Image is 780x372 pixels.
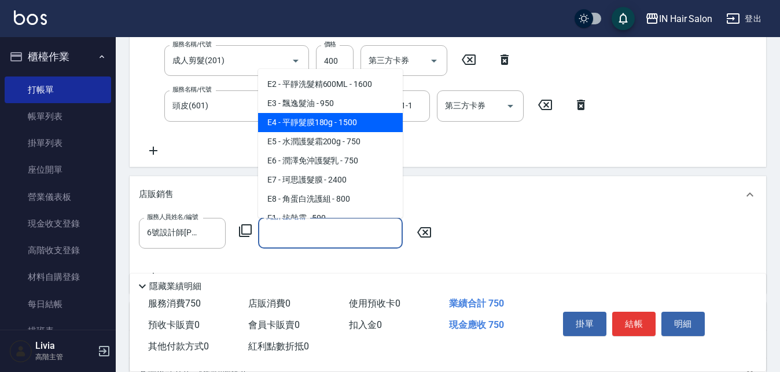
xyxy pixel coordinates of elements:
span: 服務消費 750 [148,298,201,309]
span: E2 - 平靜洗髮精600ML - 1600 [258,75,403,94]
label: 商品代號/名稱 [266,213,305,221]
label: 服務名稱/代號 [172,40,211,49]
span: 預收卡販賣 0 [148,319,200,330]
span: E8 - 角蛋白洗護組 - 800 [258,189,403,209]
a: 座位開單 [5,156,111,183]
a: 掛單列表 [5,130,111,156]
button: IN Hair Salon [641,7,717,31]
div: IN Hair Salon [659,12,712,26]
button: 登出 [722,8,766,30]
button: 結帳 [612,312,656,336]
img: Logo [14,10,47,25]
a: 帳單列表 [5,103,111,130]
span: F1 - 抗熱霜 - 500 [258,209,403,228]
span: 店販消費 0 [248,298,290,309]
span: 使用預收卡 0 [349,298,400,309]
span: 紅利點數折抵 0 [248,341,309,352]
span: 業績合計 750 [449,298,504,309]
h5: Livia [35,340,94,352]
button: Open [501,97,520,115]
span: 扣入金 0 [349,319,382,330]
button: Open [286,52,305,70]
label: 價格 [324,40,336,49]
a: 材料自購登錄 [5,264,111,290]
a: 打帳單 [5,76,111,103]
button: 掛單 [563,312,606,336]
button: 櫃檯作業 [5,42,111,72]
a: 排班表 [5,318,111,344]
p: 隱藏業績明細 [149,280,201,293]
span: E7 - 珂思護髮膜 - 2400 [258,170,403,189]
button: 明細 [661,312,705,336]
img: Person [9,340,32,363]
p: 高階主管 [35,352,94,362]
a: 高階收支登錄 [5,237,111,264]
label: 服務人員姓名/編號 [147,213,198,221]
button: save [612,7,635,30]
span: 會員卡販賣 0 [248,319,300,330]
a: 現金收支登錄 [5,210,111,237]
span: E5 - 水潤護髮霜200g - 750 [258,132,403,151]
span: E4 - 平靜髮膜180g - 1500 [258,113,403,132]
span: E3 - 飄逸髮油 - 950 [258,94,403,113]
div: 店販銷售 [130,176,766,213]
button: Open [425,52,443,70]
label: 服務名稱/代號 [172,85,211,94]
a: 每日結帳 [5,291,111,318]
span: 其他付款方式 0 [148,341,209,352]
a: 營業儀表板 [5,184,111,210]
p: 店販銷售 [139,188,174,200]
span: E6 - 潤澤免沖護髮乳 - 750 [258,151,403,170]
span: 現金應收 750 [449,319,504,330]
